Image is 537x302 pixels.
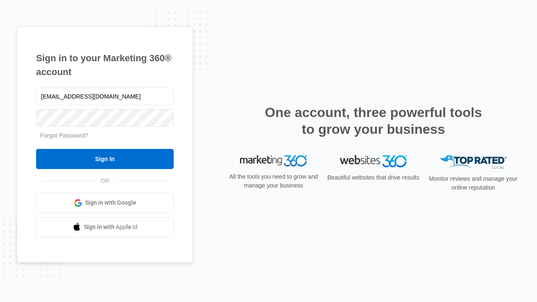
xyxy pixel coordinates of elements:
[95,177,115,185] span: OR
[36,51,174,79] h1: Sign in to your Marketing 360® account
[36,149,174,169] input: Sign In
[426,174,520,192] p: Monitor reviews and manage your online reputation
[36,193,174,213] a: Sign in with Google
[40,132,88,139] a: Forgot Password?
[326,173,420,182] p: Beautiful websites that drive results
[262,104,485,138] h2: One account, three powerful tools to grow your business
[36,217,174,237] a: Sign in with Apple Id
[36,88,174,105] input: Email
[340,155,407,167] img: Websites 360
[440,155,507,169] img: Top Rated Local
[227,172,321,190] p: All the tools you need to grow and manage your business
[85,198,136,207] span: Sign in with Google
[84,223,138,232] span: Sign in with Apple Id
[240,155,307,167] img: Marketing 360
